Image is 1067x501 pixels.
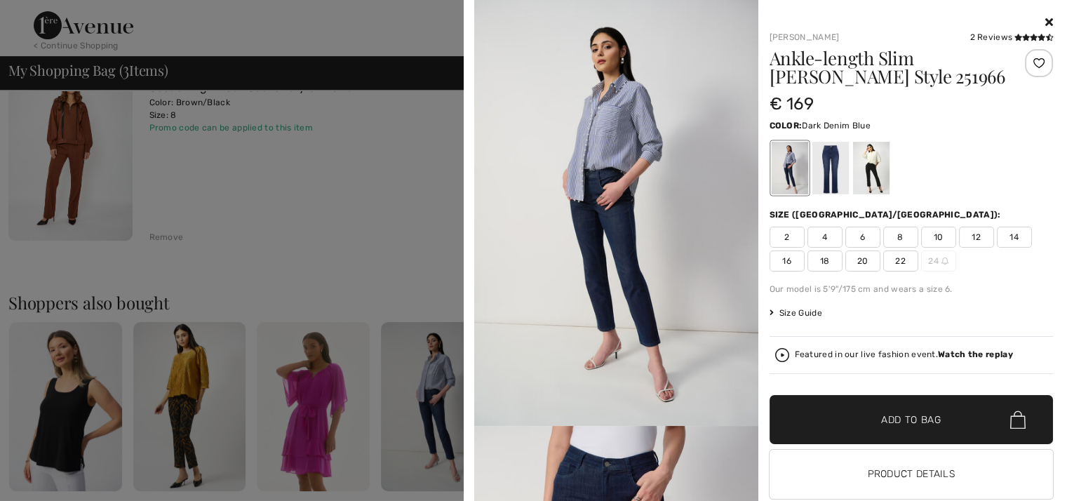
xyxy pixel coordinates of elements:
span: 6 [845,227,880,248]
div: Size ([GEOGRAPHIC_DATA]/[GEOGRAPHIC_DATA]): [770,208,1004,221]
div: Denim Medium Blue [812,142,848,194]
img: Watch the replay [775,348,789,362]
strong: Watch the replay [938,349,1013,359]
div: Featured in our live fashion event. [795,350,1013,359]
a: [PERSON_NAME] [770,32,840,42]
img: ring-m.svg [941,258,948,265]
span: Color: [770,121,803,131]
span: 4 [807,227,843,248]
span: 20 [845,250,880,272]
h1: Ankle-length Slim [PERSON_NAME] Style 251966 [770,49,1006,86]
span: 14 [997,227,1032,248]
div: 2 Reviews [969,31,1053,44]
span: 24 [921,250,956,272]
span: 10 [921,227,956,248]
span: Chat [31,10,60,22]
button: Add to Bag [770,395,1054,444]
img: Bag.svg [1010,410,1026,429]
span: 16 [770,250,805,272]
button: Product Details [770,450,1054,499]
span: Add to Bag [881,413,941,427]
span: 8 [883,227,918,248]
div: Black [852,142,889,194]
div: Dark Denim Blue [771,142,807,194]
span: € 169 [770,94,814,114]
span: 22 [883,250,918,272]
span: Dark Denim Blue [802,121,871,131]
span: 18 [807,250,843,272]
span: Size Guide [770,307,822,319]
span: 12 [959,227,994,248]
span: 2 [770,227,805,248]
div: Our model is 5'9"/175 cm and wears a size 6. [770,283,1054,295]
